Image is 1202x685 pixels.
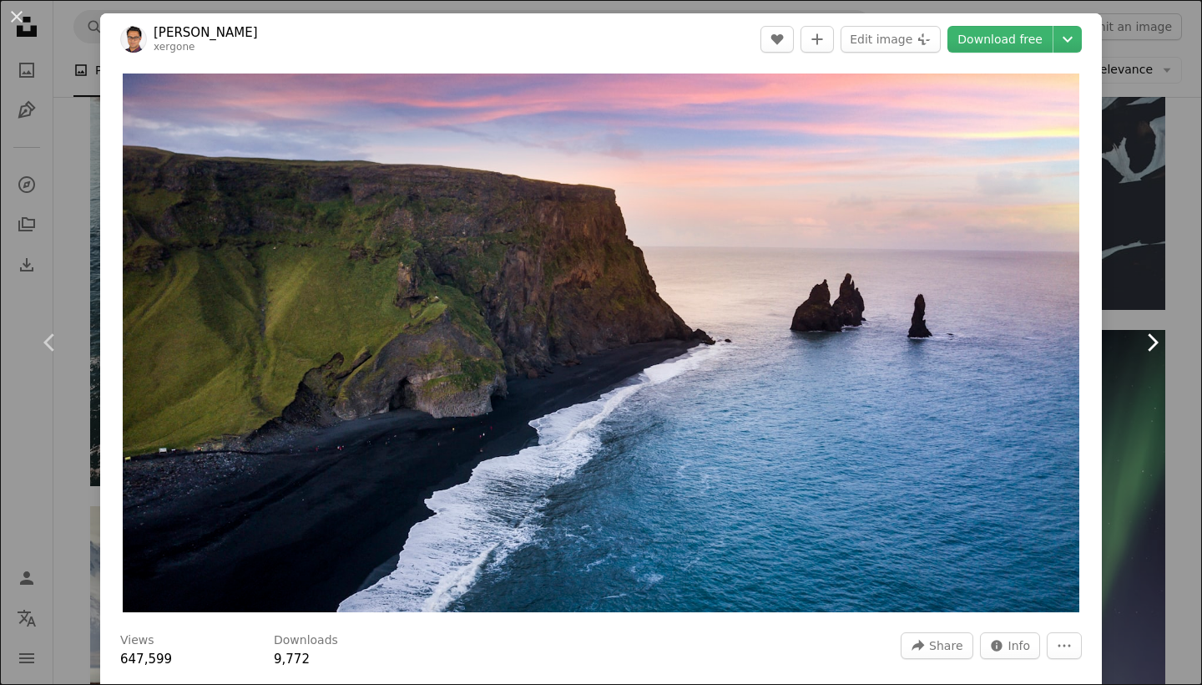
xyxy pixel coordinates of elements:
[120,652,172,667] span: 647,599
[980,632,1041,659] button: Stats about this image
[123,74,1080,612] img: mountain cliff during daytime
[760,26,794,53] button: Like
[1047,632,1082,659] button: More Actions
[1102,262,1202,423] a: Next
[274,652,310,667] span: 9,772
[1053,26,1082,53] button: Choose download size
[120,26,147,53] img: Go to Shadman Sakib's profile
[274,632,338,649] h3: Downloads
[901,632,972,659] button: Share this image
[1008,633,1031,658] span: Info
[947,26,1053,53] a: Download free
[123,74,1080,612] button: Zoom in on this image
[120,632,154,649] h3: Views
[154,41,195,53] a: xergone
[841,26,941,53] button: Edit image
[800,26,834,53] button: Add to Collection
[154,24,258,41] a: [PERSON_NAME]
[929,633,962,658] span: Share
